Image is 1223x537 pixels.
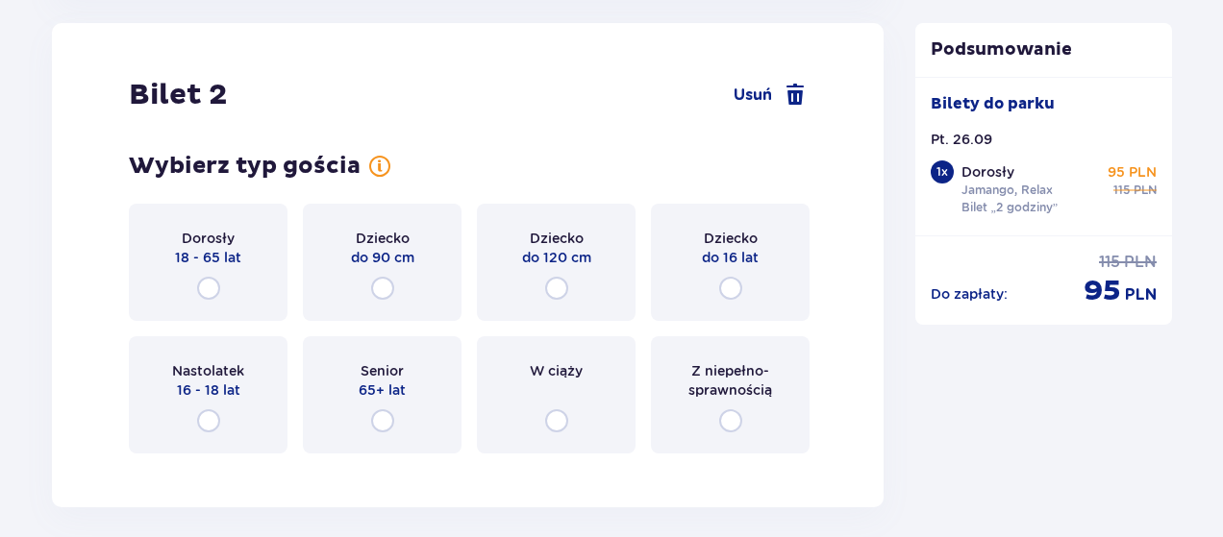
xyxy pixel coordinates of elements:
[356,229,410,248] p: Dziecko
[961,199,1059,216] p: Bilet „2 godziny”
[172,361,244,380] p: Nastolatek
[961,182,1053,199] p: Jamango, Relax
[931,160,954,183] div: 1 x
[530,361,583,380] p: W ciąży
[1084,273,1121,309] p: 95
[931,284,1008,304] p: Do zapłaty :
[175,248,241,267] p: 18 - 65 lat
[129,77,227,113] p: Bilet 2
[1113,182,1130,199] p: 115
[931,93,1055,114] p: Bilety do parku
[177,380,240,400] p: 16 - 18 lat
[702,248,759,267] p: do 16 lat
[931,130,992,149] p: Pt. 26.09
[129,152,361,181] p: Wybierz typ gościa
[704,229,758,248] p: Dziecko
[1108,162,1157,182] p: 95 PLN
[359,380,406,400] p: 65+ lat
[961,162,1014,182] p: Dorosły
[915,38,1173,61] p: Podsumowanie
[351,248,414,267] p: do 90 cm
[1099,252,1120,273] p: 115
[361,361,404,380] p: Senior
[1125,284,1157,305] p: PLN
[182,229,235,248] p: Dorosły
[530,229,584,248] p: Dziecko
[1124,252,1157,273] p: PLN
[734,84,807,107] a: Usuń
[522,248,591,267] p: do 120 cm
[1134,182,1157,199] p: PLN
[668,361,792,400] p: Z niepełno­sprawnością
[734,85,772,106] span: Usuń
